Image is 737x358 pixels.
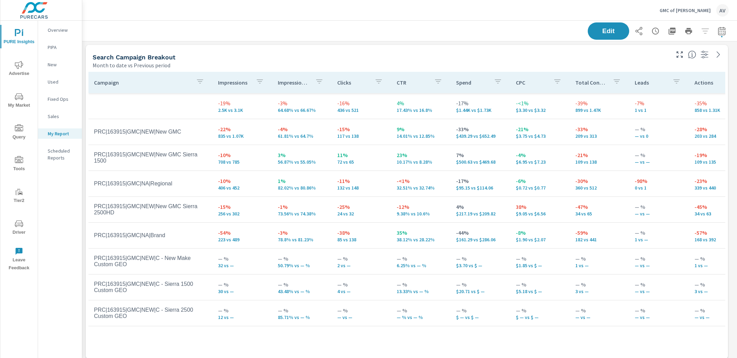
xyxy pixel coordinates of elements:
p: 0 vs 1 [635,185,683,191]
p: -<1% [516,99,564,107]
p: 38.12% vs 28.22% [397,237,445,242]
p: — vs — [575,315,624,320]
p: 14.01% vs 12.85% [397,133,445,139]
p: $3.70 vs $ — [456,263,504,268]
p: — % [337,280,386,289]
p: — % [397,306,445,315]
p: $500.63 vs $469.68 [456,159,504,165]
p: 23% [397,151,445,159]
td: PRC|163915|GMC|NEW|C - New Make Custom GEO [88,250,212,273]
p: 1 vs — [635,237,683,242]
p: — % [337,254,386,263]
p: -33% [575,125,624,133]
p: -44% [456,229,504,237]
p: — vs — [635,211,683,216]
p: Scheduled Reports [48,147,76,161]
p: — vs — [337,315,386,320]
p: -10% [218,151,266,159]
p: -98% [635,177,683,185]
button: Edit [588,22,629,40]
p: -33% [456,125,504,133]
td: PRC|163915|GMC|NEW|C - Sierra 2500 Custom GEO [88,301,212,325]
p: — % vs — % [397,315,445,320]
p: — % [516,306,564,315]
p: 6.25% vs — % [397,263,445,268]
p: Clicks [337,79,369,86]
p: $9.05 vs $6.56 [516,211,564,216]
span: My Market [2,93,36,109]
p: 13.33% vs — % [397,289,445,294]
p: -21% [575,151,624,159]
p: — % [635,151,683,159]
td: PRC|163915|GMC|NA|Brand [88,227,212,244]
h5: Search Campaign Breakout [93,54,176,61]
p: Impressions [218,79,250,86]
p: — vs — [635,159,683,165]
p: 2,502 vs 3,102 [218,107,266,113]
div: Sales [38,111,82,122]
p: — % [456,254,504,263]
p: — % [516,280,564,289]
p: 182 vs 441 [575,237,624,242]
div: Used [38,77,82,87]
p: CTR [397,79,428,86]
p: -38% [337,229,386,237]
p: 30 vs — [218,289,266,294]
p: $6.95 vs $7.23 [516,159,564,165]
p: Overview [48,27,76,33]
p: — % [218,280,266,289]
p: 56.87% vs 55.05% [278,159,326,165]
p: 24 vs 32 [337,211,386,216]
p: $1.85 vs $ — [516,263,564,268]
p: -39% [575,99,624,107]
td: PRC|163915|GMC|NEW|New GMC Sierra 2500HD [88,198,212,221]
p: — % [278,254,326,263]
span: This is a summary of Search performance results by campaign. Each column can be sorted. [688,50,696,59]
p: 35% [397,229,445,237]
p: 17.43% vs 16.8% [397,107,445,113]
span: Driver [2,220,36,236]
p: — % [575,306,624,315]
p: 85 vs 138 [337,237,386,242]
p: 256 vs 302 [218,211,266,216]
p: -4% [278,125,326,133]
p: $439.29 vs $652.49 [456,133,504,139]
p: 72 vs 65 [337,159,386,165]
p: -17% [456,177,504,185]
p: -4% [516,151,564,159]
p: 7% [456,151,504,159]
p: 1% [278,177,326,185]
p: -10% [218,177,266,185]
p: 1 vs — [575,263,624,268]
td: PRC|163915|GMC|NEW|New GMC Sierra 1500 [88,146,212,170]
td: PRC|163915|GMC|NEW|New GMC [88,123,212,141]
p: 34 vs 65 [575,211,624,216]
p: CPC [516,79,548,86]
p: $161.29 vs $286.06 [456,237,504,242]
p: 73.56% vs 74.38% [278,211,326,216]
p: $217.19 vs $209.82 [456,211,504,216]
p: $1.90 vs $2.07 [516,237,564,242]
div: AV [716,4,729,17]
p: -25% [337,203,386,211]
p: 209 vs 313 [575,133,624,139]
p: 1 vs 1 [635,107,683,113]
p: -<1% [397,177,445,185]
p: $20.71 vs $ — [456,289,504,294]
p: -11% [337,177,386,185]
p: Sales [48,113,76,120]
p: 3% [278,151,326,159]
div: Scheduled Reports [38,146,82,163]
p: -19% [218,99,266,107]
div: PIPA [38,42,82,52]
p: -47% [575,203,624,211]
p: -15% [218,203,266,211]
p: -8% [516,229,564,237]
p: $95.15 vs $114.06 [456,185,504,191]
p: $5.18 vs $ — [516,289,564,294]
p: — % [635,203,683,211]
p: 61.81% vs 64.7% [278,133,326,139]
p: 708 vs 785 [218,159,266,165]
span: Edit [595,28,622,34]
p: 9% [397,125,445,133]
